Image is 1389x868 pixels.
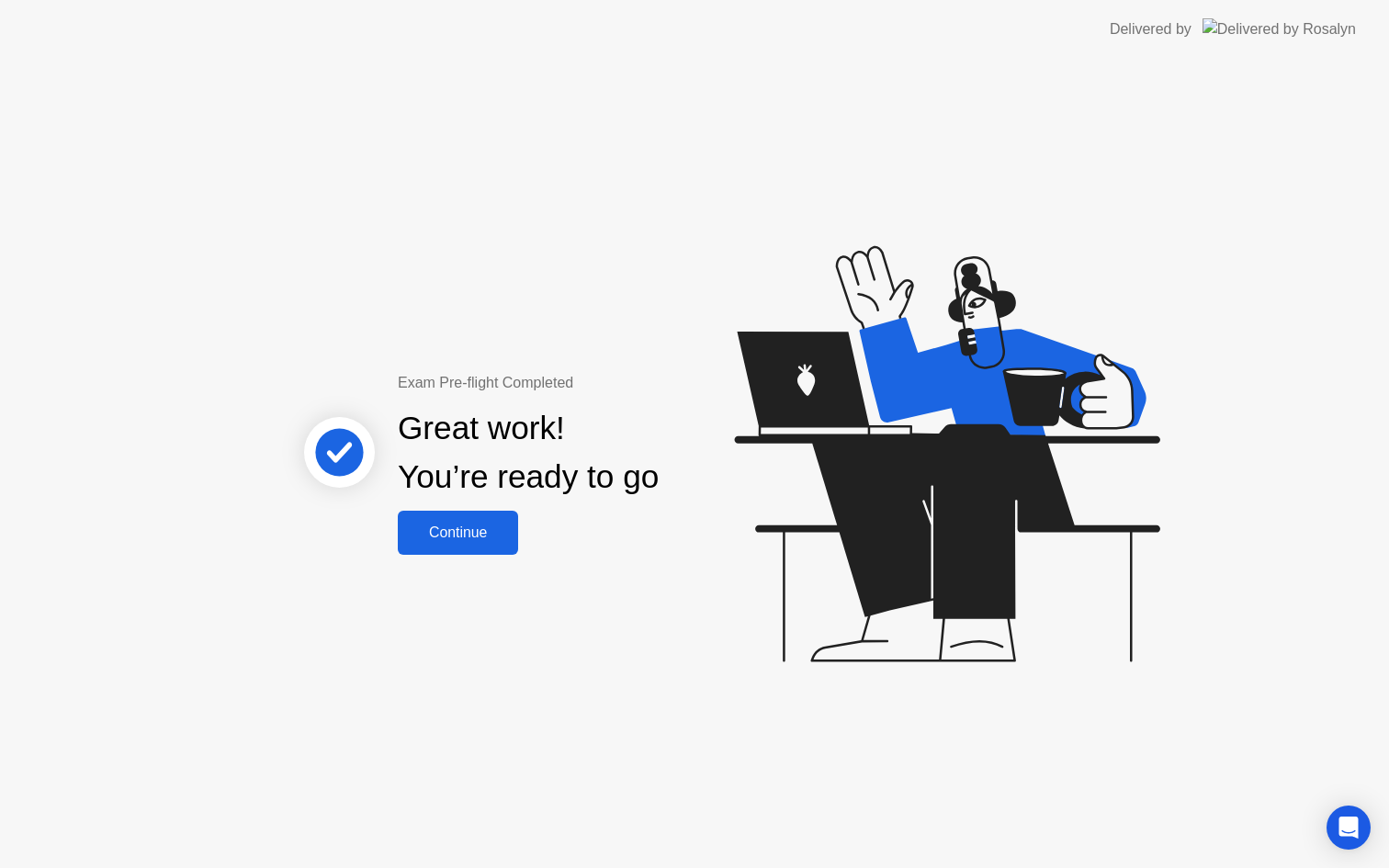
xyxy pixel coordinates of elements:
[398,511,518,555] button: Continue
[1203,18,1356,39] img: Delivered by Rosalyn
[398,404,659,502] div: Great work! You’re ready to go
[398,372,777,394] div: Exam Pre-flight Completed
[1110,18,1191,40] div: Delivered by
[403,524,513,541] div: Continue
[1327,806,1371,850] div: Open Intercom Messenger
